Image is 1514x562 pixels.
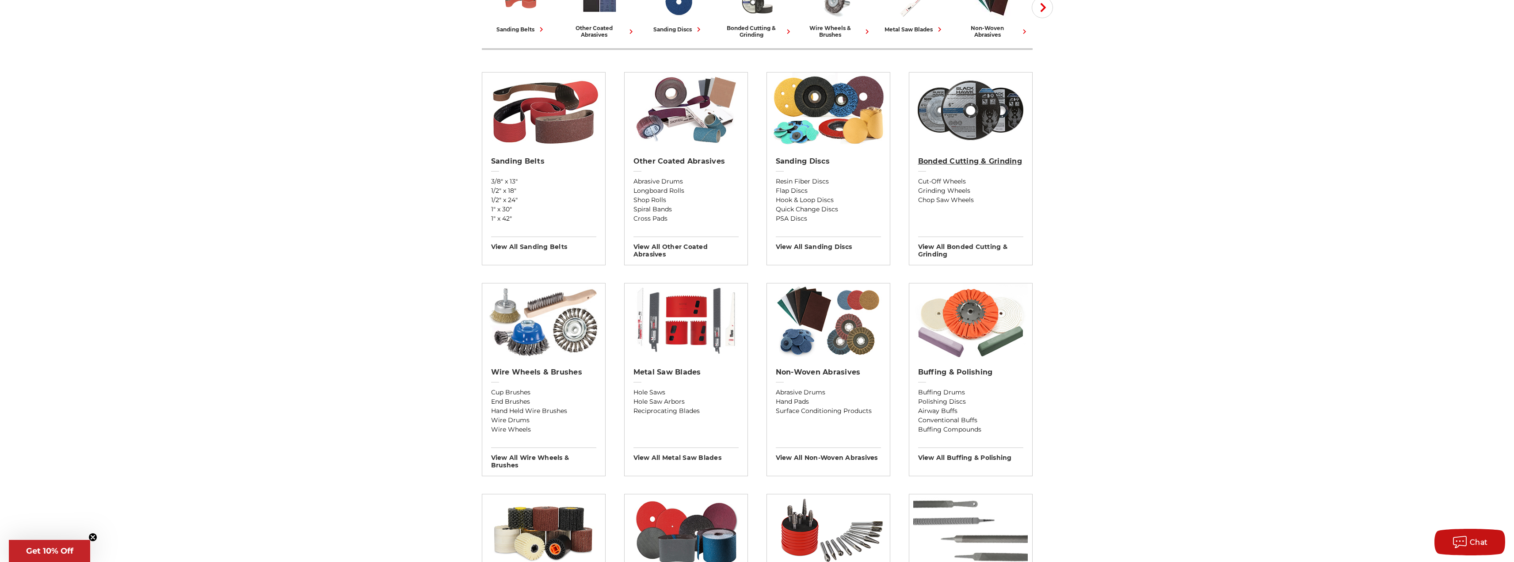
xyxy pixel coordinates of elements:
h3: View All bonded cutting & grinding [918,237,1023,258]
h3: View All wire wheels & brushes [491,447,596,469]
a: 1" x 30" [491,205,596,214]
a: Resin Fiber Discs [776,177,881,186]
h3: View All metal saw blades [633,447,739,462]
img: Sanding Discs [771,73,885,148]
img: Other Coated Abrasives [629,73,743,148]
a: 1/2" x 24" [491,195,596,205]
h2: Bonded Cutting & Grinding [918,157,1023,166]
h3: View All non-woven abrasives [776,447,881,462]
a: Spiral Bands [633,205,739,214]
img: Metal Saw Blades [629,283,743,359]
h2: Buffing & Polishing [918,368,1023,377]
a: Buffing Drums [918,388,1023,397]
span: Chat [1470,538,1488,547]
div: bonded cutting & grinding [721,25,793,38]
div: non-woven abrasives [957,25,1029,38]
a: Wire Drums [491,416,596,425]
div: other coated abrasives [564,25,636,38]
a: Cross Pads [633,214,739,223]
a: Abrasive Drums [776,388,881,397]
a: Hole Saws [633,388,739,397]
a: Surface Conditioning Products [776,406,881,416]
div: metal saw blades [885,25,944,34]
img: Non-woven Abrasives [771,283,885,359]
a: Hole Saw Arbors [633,397,739,406]
img: Sanding Belts [486,73,601,148]
a: Grinding Wheels [918,186,1023,195]
a: Shop Rolls [633,195,739,205]
img: Wire Wheels & Brushes [486,283,601,359]
a: Buffing Compounds [918,425,1023,434]
a: Longboard Rolls [633,186,739,195]
a: Hand Pads [776,397,881,406]
a: PSA Discs [776,214,881,223]
div: sanding discs [653,25,703,34]
h2: Metal Saw Blades [633,368,739,377]
a: 1" x 42" [491,214,596,223]
a: Wire Wheels [491,425,596,434]
h2: Non-woven Abrasives [776,368,881,377]
span: Get 10% Off [26,546,73,556]
a: Polishing Discs [918,397,1023,406]
a: Reciprocating Blades [633,406,739,416]
button: Close teaser [88,533,97,542]
h3: View All other coated abrasives [633,237,739,258]
a: 1/2" x 18" [491,186,596,195]
a: End Brushes [491,397,596,406]
a: Quick Change Discs [776,205,881,214]
div: Get 10% OffClose teaser [9,540,90,562]
a: Cut-Off Wheels [918,177,1023,186]
h2: Wire Wheels & Brushes [491,368,596,377]
h2: Sanding Discs [776,157,881,166]
a: Hand Held Wire Brushes [491,406,596,416]
a: Chop Saw Wheels [918,195,1023,205]
h3: View All buffing & polishing [918,447,1023,462]
img: Bonded Cutting & Grinding [913,73,1028,148]
div: wire wheels & brushes [800,25,872,38]
button: Chat [1434,529,1505,555]
a: Conventional Buffs [918,416,1023,425]
img: Buffing & Polishing [913,283,1028,359]
a: Flap Discs [776,186,881,195]
a: 3/8" x 13" [491,177,596,186]
a: Abrasive Drums [633,177,739,186]
div: sanding belts [496,25,546,34]
a: Hook & Loop Discs [776,195,881,205]
h3: View All sanding belts [491,237,596,251]
h3: View All sanding discs [776,237,881,251]
a: Cup Brushes [491,388,596,397]
h2: Other Coated Abrasives [633,157,739,166]
h2: Sanding Belts [491,157,596,166]
a: Airway Buffs [918,406,1023,416]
